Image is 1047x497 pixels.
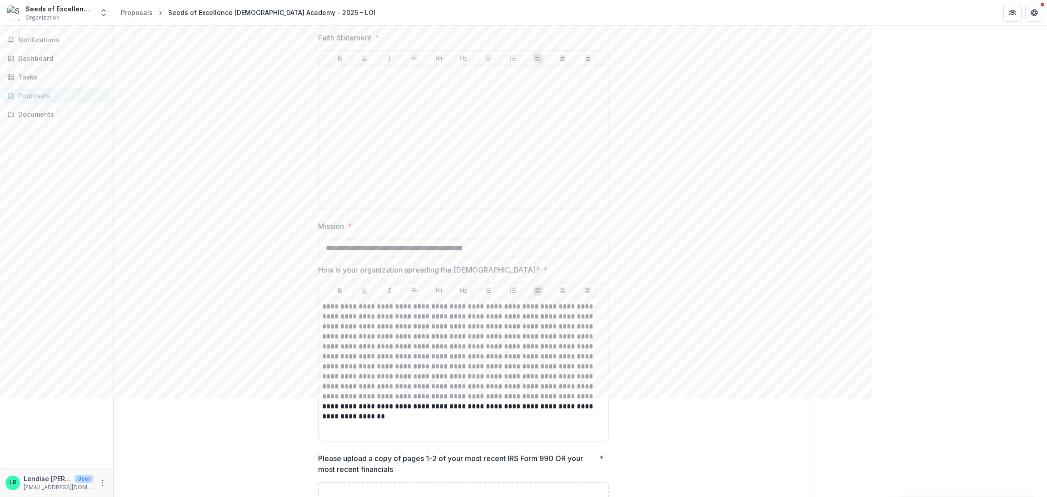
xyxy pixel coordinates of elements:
[18,109,102,119] div: Documents
[582,285,593,296] button: Align Right
[359,53,370,64] button: Underline
[409,285,419,296] button: Strike
[533,285,543,296] button: Align Left
[4,33,110,47] button: Notifications
[97,4,110,22] button: Open entity switcher
[18,36,106,44] span: Notifications
[97,477,108,488] button: More
[18,54,102,63] div: Dashboard
[359,285,370,296] button: Underline
[117,6,156,19] a: Proposals
[434,53,444,64] button: Heading 1
[318,264,540,275] p: How is your organization spreading the [DEMOGRAPHIC_DATA]?
[18,72,102,82] div: Tasks
[533,53,543,64] button: Align Left
[458,53,469,64] button: Heading 2
[121,8,153,17] div: Proposals
[25,14,60,22] span: Organization
[409,53,419,64] button: Strike
[384,53,395,64] button: Italicize
[4,88,110,103] a: Proposals
[318,453,596,475] p: Please upload a copy of pages 1-2 of your most recent IRS Form 990 OR your most recent financials
[10,480,16,486] div: Lendise Braxton
[483,53,494,64] button: Bullet List
[508,53,519,64] button: Ordered List
[4,107,110,122] a: Documents
[582,53,593,64] button: Align Right
[508,285,519,296] button: Ordered List
[18,91,102,100] div: Proposals
[557,53,568,64] button: Align Center
[24,474,71,483] p: Lendise [PERSON_NAME]
[25,4,94,14] div: Seeds of Excellence [DEMOGRAPHIC_DATA] Academy
[24,483,93,492] p: [EMAIL_ADDRESS][DOMAIN_NAME]
[334,53,345,64] button: Bold
[483,285,494,296] button: Bullet List
[4,70,110,84] a: Tasks
[117,6,379,19] nav: breadcrumb
[4,51,110,66] a: Dashboard
[318,32,371,43] p: Faith Statement
[7,5,22,20] img: Seeds of Excellence Christian Academy
[75,475,93,483] p: User
[384,285,395,296] button: Italicize
[1003,4,1022,22] button: Partners
[1025,4,1043,22] button: Get Help
[334,285,345,296] button: Bold
[458,285,469,296] button: Heading 2
[168,8,375,17] div: Seeds of Excellence [DEMOGRAPHIC_DATA] Academy - 2025 - LOI
[434,285,444,296] button: Heading 1
[318,221,344,232] p: Mission
[557,285,568,296] button: Align Center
